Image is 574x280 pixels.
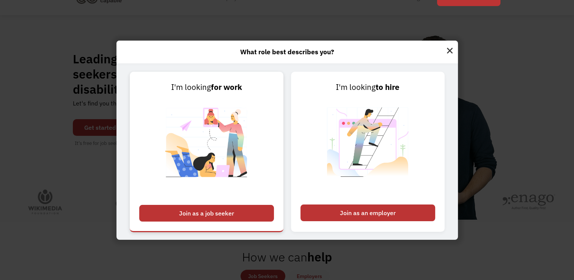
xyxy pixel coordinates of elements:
[291,72,445,232] a: I'm lookingto hireJoin as an employer
[300,81,435,93] div: I'm looking
[376,82,399,92] strong: to hire
[211,82,242,92] strong: for work
[300,204,435,221] div: Join as an employer
[240,47,334,56] strong: What role best describes you?
[139,81,274,93] div: I'm looking
[139,205,274,222] div: Join as a job seeker
[159,93,254,201] img: Chronically Capable Personalized Job Matching
[130,72,283,232] a: I'm lookingfor workJoin as a job seeker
